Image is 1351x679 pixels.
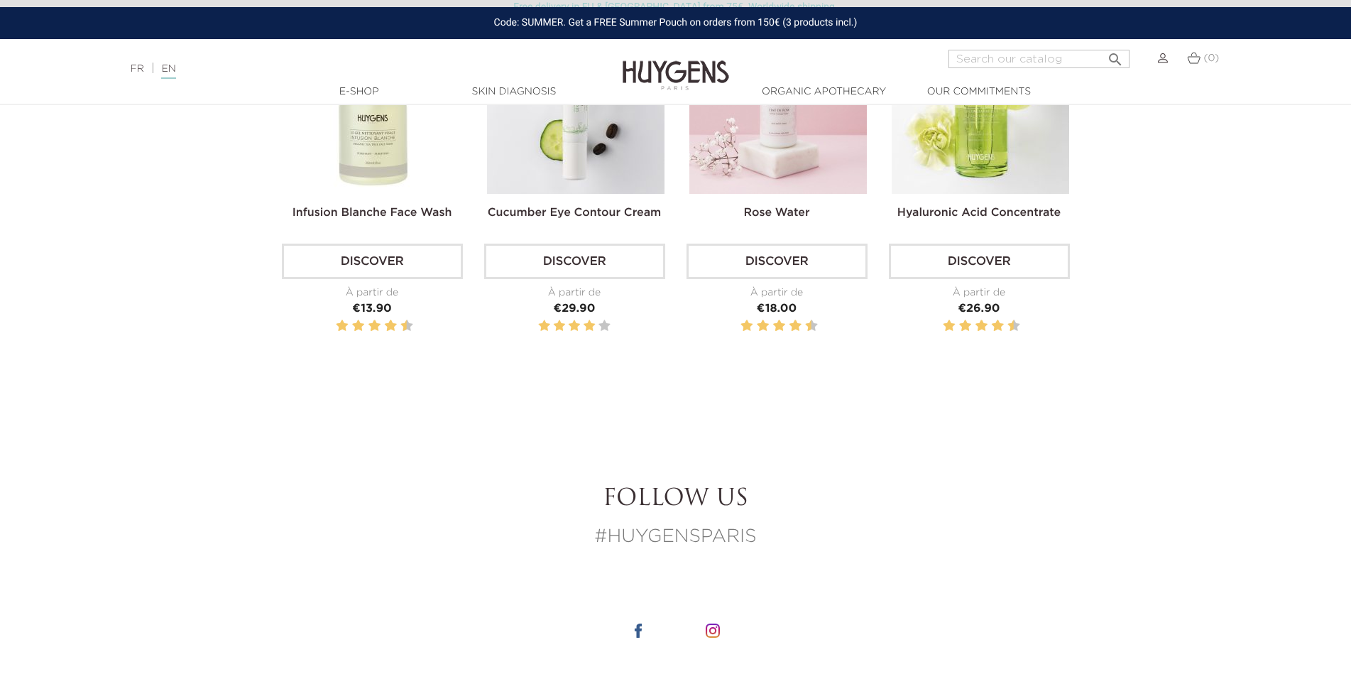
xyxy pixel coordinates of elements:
label: 1 [333,317,335,335]
div: À partir de [282,286,463,300]
label: 7 [787,317,789,335]
span: €29.90 [554,303,596,315]
a: Discover [484,244,665,279]
label: 1 [539,317,550,335]
label: 4 [962,317,969,335]
label: 8 [994,317,1001,335]
a: Infusion Blanche Face Wash [292,207,452,219]
label: 2 [946,317,953,335]
a: Discover [687,244,868,279]
label: 4 [760,317,767,335]
button:  [1103,45,1128,65]
span: €18.00 [757,303,797,315]
div: | [124,60,552,77]
div: À partir de [889,286,1070,300]
a: Skin Diagnosis [443,85,585,99]
label: 2 [743,317,750,335]
a: Cucumber Eye Contour Cream [488,207,661,219]
label: 3 [349,317,351,335]
label: 9 [803,317,805,335]
a: Discover [889,244,1070,279]
p: #HUYGENSPARIS [282,523,1070,551]
a: Rose Water [743,207,809,219]
label: 5 [598,317,610,335]
img: icone facebook [631,624,645,638]
label: 5 [770,317,772,335]
label: 9 [398,317,400,335]
a: Organic Apothecary [753,85,895,99]
label: 6 [776,317,783,335]
h2: Follow us [282,486,1070,513]
label: 4 [584,317,595,335]
a: EN [161,64,175,79]
label: 5 [973,317,975,335]
div: À partir de [687,286,868,300]
label: 9 [1005,317,1007,335]
label: 10 [1010,317,1017,335]
label: 10 [403,317,410,335]
label: 6 [371,317,378,335]
label: 1 [738,317,740,335]
i:  [1107,47,1124,64]
label: 6 [978,317,985,335]
img: Huygens [623,38,729,92]
span: €26.90 [958,303,1000,315]
label: 5 [366,317,368,335]
label: 7 [989,317,991,335]
label: 2 [554,317,565,335]
label: 4 [355,317,362,335]
label: 8 [387,317,394,335]
label: 3 [956,317,958,335]
img: icone instagram [706,624,720,638]
a: FR [131,64,144,74]
a: Hyaluronic Acid Concentrate [897,207,1061,219]
label: 1 [940,317,942,335]
label: 8 [792,317,799,335]
label: 3 [569,317,580,335]
a: Discover [282,244,463,279]
label: 7 [382,317,384,335]
a: E-Shop [288,85,430,99]
input: Search [948,50,1130,68]
div: À partir de [484,286,665,300]
label: 3 [754,317,756,335]
span: (0) [1203,53,1219,63]
label: 10 [808,317,815,335]
span: €13.90 [352,303,391,315]
a: Our commitments [908,85,1050,99]
label: 2 [339,317,346,335]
